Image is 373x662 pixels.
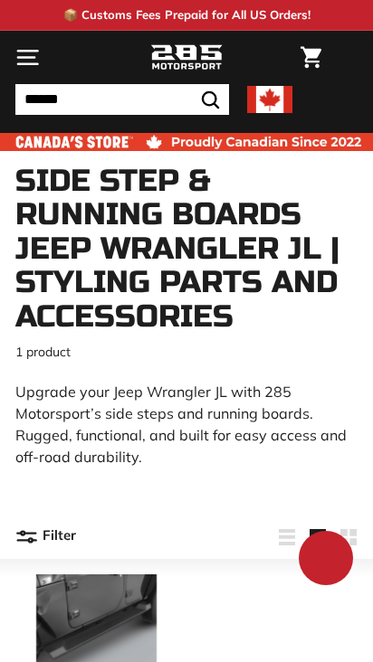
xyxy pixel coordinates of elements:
[150,43,223,73] img: Logo_285_Motorsport_areodynamics_components
[15,343,358,362] p: 1 product
[63,6,311,24] p: 📦 Customs Fees Prepaid for All US Orders!
[292,32,330,83] a: Cart
[15,515,76,558] button: Filter
[293,531,359,590] inbox-online-store-chat: Shopify online store chat
[15,165,358,334] h1: Side Step & Running Boards Jeep Wrangler JL | Styling Parts and Accessories
[15,84,229,115] input: Search
[15,381,358,468] p: Upgrade your Jeep Wrangler JL with 285 Motorsport’s side steps and running boards. Rugged, functi...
